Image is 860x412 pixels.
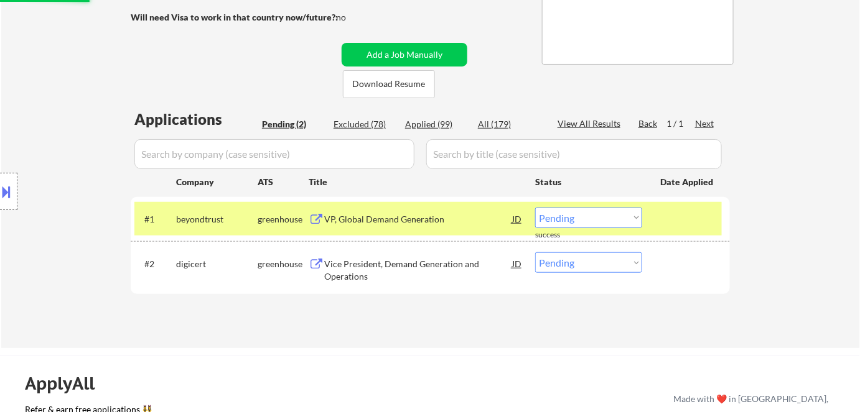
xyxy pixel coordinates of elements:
button: Add a Job Manually [342,43,467,66]
div: Excluded (78) [334,118,396,130]
div: greenhouse [258,213,309,226]
input: Search by title (case sensitive) [426,139,722,169]
div: Pending (2) [262,118,324,130]
div: no [336,11,372,24]
div: success [535,230,585,240]
div: VP, Global Demand Generation [324,213,512,226]
div: Vice President, Demand Generation and Operations [324,258,512,282]
div: Status [535,170,642,193]
strong: Will need Visa to work in that country now/future?: [131,12,338,22]
div: Applied (99) [405,118,467,130]
div: Date Applied [660,176,715,188]
div: All (179) [478,118,540,130]
div: ATS [258,176,309,188]
div: Back [638,117,658,130]
div: Next [695,117,715,130]
div: JD [511,252,523,275]
input: Search by company (case sensitive) [134,139,414,169]
div: Title [309,176,523,188]
div: JD [511,208,523,230]
div: greenhouse [258,258,309,270]
div: View All Results [558,117,624,130]
div: ApplyAll [25,373,109,394]
div: 1 / 1 [666,117,695,130]
button: Download Resume [343,70,435,98]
